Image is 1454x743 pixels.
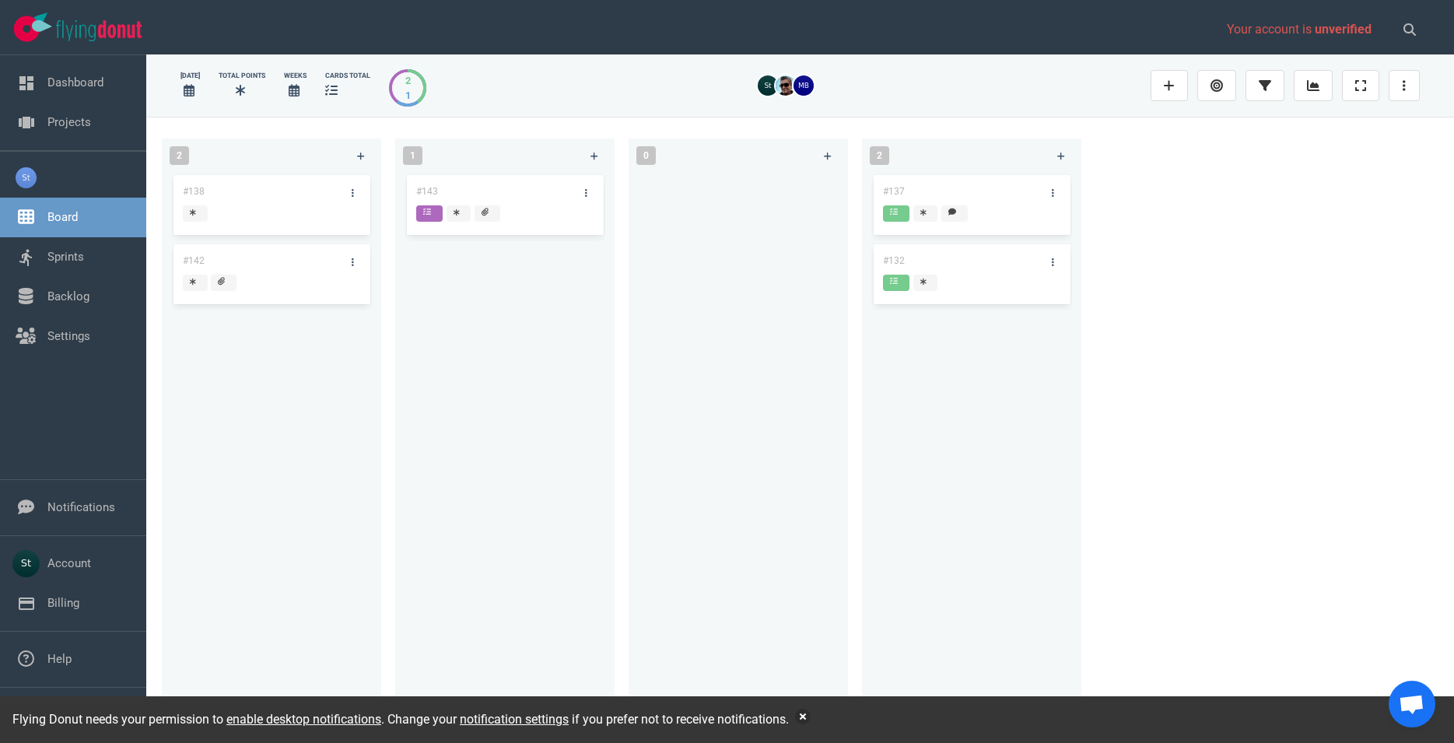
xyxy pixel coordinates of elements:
span: Flying Donut needs your permission to [12,712,381,727]
span: 2 [170,146,189,165]
a: #132 [883,255,905,266]
div: Total Points [219,71,265,81]
a: Board [47,210,78,224]
span: . Change your if you prefer not to receive notifications. [381,712,789,727]
img: 26 [758,75,778,96]
span: 2 [870,146,889,165]
span: unverified [1315,22,1372,37]
img: 26 [794,75,814,96]
span: Your account is [1227,22,1372,37]
a: Settings [47,329,90,343]
a: notification settings [460,712,569,727]
div: Open chat [1389,681,1435,727]
div: cards total [325,71,370,81]
a: Projects [47,115,91,129]
span: 1 [403,146,422,165]
a: #143 [416,186,438,197]
img: 26 [776,75,796,96]
a: #138 [183,186,205,197]
a: Billing [47,596,79,610]
div: [DATE] [180,71,200,81]
span: 0 [636,146,656,165]
div: 1 [405,88,411,103]
div: Weeks [284,71,307,81]
a: Dashboard [47,75,103,89]
a: Help [47,652,72,666]
a: #137 [883,186,905,197]
a: Notifications [47,500,115,514]
a: Backlog [47,289,89,303]
div: 2 [405,73,411,88]
a: enable desktop notifications [226,712,381,727]
a: Sprints [47,250,84,264]
a: Account [47,556,91,570]
img: Flying Donut text logo [56,20,142,41]
a: #142 [183,255,205,266]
